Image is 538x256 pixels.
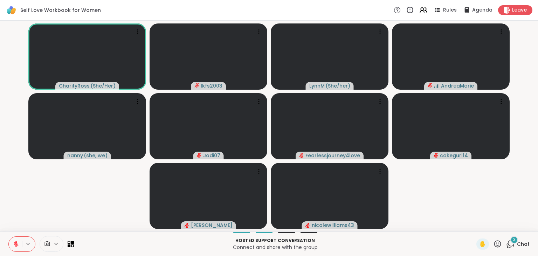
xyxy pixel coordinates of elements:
span: ✋ [479,240,486,248]
span: nanny [67,152,83,159]
span: LynnM [309,82,325,89]
span: cakegurl14 [440,152,468,159]
span: Leave [512,7,527,14]
span: ( she, we ) [84,152,108,159]
span: Rules [443,7,457,14]
span: 3 [513,237,516,243]
span: [PERSON_NAME] [191,222,233,229]
span: Jodi07 [203,152,220,159]
img: ShareWell Logomark [6,4,18,16]
span: Self Love Workbook for Women [20,7,101,14]
span: AndreaMarie [441,82,474,89]
span: audio-muted [299,153,304,158]
span: audio-muted [194,83,199,88]
span: audio-muted [428,83,433,88]
span: audio-muted [197,153,202,158]
span: ( She/her ) [325,82,350,89]
span: Chat [517,241,530,248]
span: audio-muted [305,223,310,228]
p: Hosted support conversation [78,237,472,244]
span: ( She/Her ) [90,82,116,89]
span: audio-muted [185,223,189,228]
p: Connect and share with the group [78,244,472,251]
span: nicolewilliams43 [312,222,354,229]
span: CharityRoss [59,82,90,89]
span: Agenda [472,7,492,14]
span: audio-muted [434,153,439,158]
span: Fearlessjourney4love [305,152,360,159]
span: lkfs2003 [201,82,222,89]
